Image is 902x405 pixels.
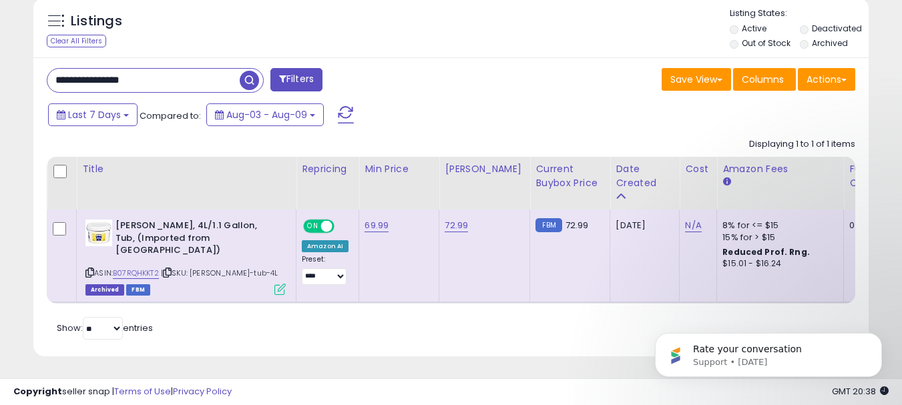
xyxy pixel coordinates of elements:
a: B07RQHKKT2 [113,268,159,279]
div: Repricing [302,162,353,176]
div: [PERSON_NAME] [445,162,524,176]
button: Save View [662,68,731,91]
div: 8% for <= $15 [722,220,833,232]
div: [DATE] [616,220,669,232]
small: Amazon Fees. [722,176,730,188]
span: ON [304,221,321,232]
a: N/A [685,219,701,232]
label: Out of Stock [742,37,791,49]
b: Reduced Prof. Rng. [722,246,810,258]
span: Show: entries [57,322,153,334]
div: Preset: [302,255,349,285]
img: 41XkGJSuDEL._SL40_.jpg [85,220,112,246]
iframe: Intercom notifications message [635,305,902,398]
button: Filters [270,68,322,91]
div: Amazon Fees [722,162,838,176]
div: 15% for > $15 [722,232,833,244]
div: $15.01 - $16.24 [722,258,833,270]
div: Current Buybox Price [535,162,604,190]
span: Last 7 Days [68,108,121,121]
span: | SKU: [PERSON_NAME]-tub-4L [161,268,278,278]
p: Listing States: [730,7,869,20]
div: Amazon AI [302,240,349,252]
label: Archived [812,37,848,49]
div: Min Price [365,162,433,176]
div: Displaying 1 to 1 of 1 items [749,138,855,151]
div: Clear All Filters [47,35,106,47]
a: 72.99 [445,219,468,232]
span: 72.99 [566,219,589,232]
div: Cost [685,162,711,176]
span: Columns [742,73,784,86]
a: Privacy Policy [173,385,232,398]
div: ASIN: [85,220,286,294]
button: Columns [733,68,796,91]
button: Aug-03 - Aug-09 [206,103,324,126]
a: Terms of Use [114,385,171,398]
button: Last 7 Days [48,103,138,126]
span: Compared to: [140,109,201,122]
label: Active [742,23,766,34]
label: Deactivated [812,23,862,34]
a: 69.99 [365,219,389,232]
div: seller snap | | [13,386,232,398]
div: Title [82,162,290,176]
div: Fulfillable Quantity [849,162,895,190]
b: [PERSON_NAME], 4L/1.1 Gallon, Tub, (Imported from [GEOGRAPHIC_DATA]) [116,220,278,260]
span: Aug-03 - Aug-09 [226,108,307,121]
span: FBM [126,284,150,296]
div: 0 [849,220,891,232]
strong: Copyright [13,385,62,398]
button: Actions [798,68,855,91]
span: Listings that have been deleted from Seller Central [85,284,124,296]
small: FBM [535,218,561,232]
div: Date Created [616,162,674,190]
span: OFF [332,221,354,232]
h5: Listings [71,12,122,31]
